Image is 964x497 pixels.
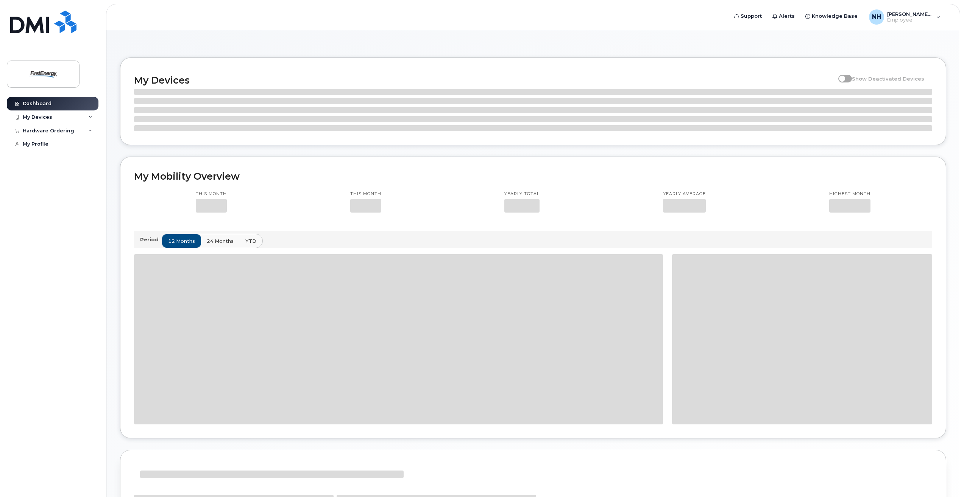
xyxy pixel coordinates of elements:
input: Show Deactivated Devices [838,71,844,78]
p: This month [196,191,227,197]
p: Period [140,236,162,243]
p: Highest month [829,191,870,197]
span: YTD [245,238,256,245]
span: 24 months [207,238,234,245]
h2: My Devices [134,75,835,86]
p: This month [350,191,381,197]
p: Yearly total [504,191,540,197]
h2: My Mobility Overview [134,171,932,182]
p: Yearly average [663,191,706,197]
span: Show Deactivated Devices [852,76,924,82]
